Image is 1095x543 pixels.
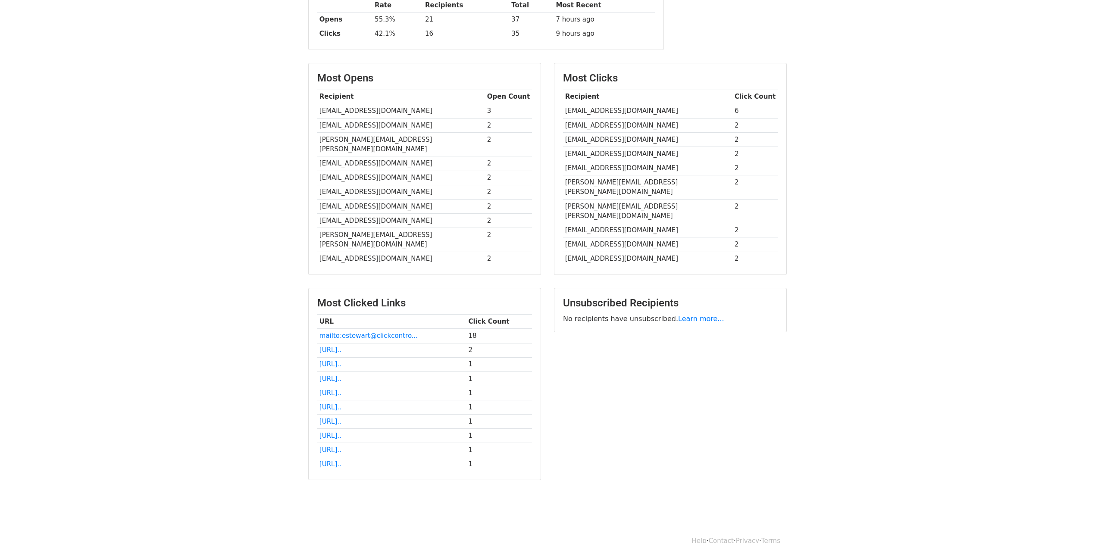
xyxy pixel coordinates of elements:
[563,132,732,147] td: [EMAIL_ADDRESS][DOMAIN_NAME]
[319,460,341,468] a: [URL]..
[732,223,778,237] td: 2
[319,403,341,411] a: [URL]..
[317,90,485,104] th: Recipient
[732,199,778,223] td: 2
[485,252,532,266] td: 2
[732,161,778,175] td: 2
[563,223,732,237] td: [EMAIL_ADDRESS][DOMAIN_NAME]
[563,161,732,175] td: [EMAIL_ADDRESS][DOMAIN_NAME]
[732,118,778,132] td: 2
[317,252,485,266] td: [EMAIL_ADDRESS][DOMAIN_NAME]
[372,12,423,27] td: 55.3%
[485,118,532,132] td: 2
[563,118,732,132] td: [EMAIL_ADDRESS][DOMAIN_NAME]
[509,12,554,27] td: 37
[563,297,778,309] h3: Unsubscribed Recipients
[485,104,532,118] td: 3
[485,213,532,228] td: 2
[317,297,532,309] h3: Most Clicked Links
[563,314,778,323] p: No recipients have unsubscribed.
[554,12,655,27] td: 7 hours ago
[317,104,485,118] td: [EMAIL_ADDRESS][DOMAIN_NAME]
[732,175,778,200] td: 2
[732,104,778,118] td: 6
[732,237,778,252] td: 2
[466,357,532,371] td: 1
[319,346,341,354] a: [URL]..
[466,343,532,357] td: 2
[554,27,655,41] td: 9 hours ago
[317,171,485,185] td: [EMAIL_ADDRESS][DOMAIN_NAME]
[372,27,423,41] td: 42.1%
[485,132,532,156] td: 2
[678,315,724,323] a: Learn more...
[466,315,532,329] th: Click Count
[317,185,485,199] td: [EMAIL_ADDRESS][DOMAIN_NAME]
[319,389,341,397] a: [URL]..
[732,147,778,161] td: 2
[563,252,732,266] td: [EMAIL_ADDRESS][DOMAIN_NAME]
[317,228,485,252] td: [PERSON_NAME][EMAIL_ADDRESS][PERSON_NAME][DOMAIN_NAME]
[319,332,418,340] a: mailto:estewart@clickcontro...
[1052,502,1095,543] iframe: Chat Widget
[317,315,466,329] th: URL
[317,213,485,228] td: [EMAIL_ADDRESS][DOMAIN_NAME]
[485,156,532,171] td: 2
[317,27,372,41] th: Clicks
[732,132,778,147] td: 2
[732,252,778,266] td: 2
[563,90,732,104] th: Recipient
[732,90,778,104] th: Click Count
[563,147,732,161] td: [EMAIL_ADDRESS][DOMAIN_NAME]
[319,446,341,454] a: [URL]..
[563,72,778,84] h3: Most Clicks
[563,237,732,252] td: [EMAIL_ADDRESS][DOMAIN_NAME]
[423,12,509,27] td: 21
[563,199,732,223] td: [PERSON_NAME][EMAIL_ADDRESS][PERSON_NAME][DOMAIN_NAME]
[485,228,532,252] td: 2
[423,27,509,41] td: 16
[466,329,532,343] td: 18
[509,27,554,41] td: 35
[466,371,532,386] td: 1
[317,132,485,156] td: [PERSON_NAME][EMAIL_ADDRESS][PERSON_NAME][DOMAIN_NAME]
[466,386,532,400] td: 1
[485,90,532,104] th: Open Count
[466,429,532,443] td: 1
[466,415,532,429] td: 1
[317,156,485,171] td: [EMAIL_ADDRESS][DOMAIN_NAME]
[319,375,341,383] a: [URL]..
[466,443,532,457] td: 1
[563,175,732,200] td: [PERSON_NAME][EMAIL_ADDRESS][PERSON_NAME][DOMAIN_NAME]
[319,360,341,368] a: [URL]..
[563,104,732,118] td: [EMAIL_ADDRESS][DOMAIN_NAME]
[317,72,532,84] h3: Most Opens
[317,12,372,27] th: Opens
[317,118,485,132] td: [EMAIL_ADDRESS][DOMAIN_NAME]
[485,171,532,185] td: 2
[319,418,341,425] a: [URL]..
[319,432,341,440] a: [URL]..
[485,185,532,199] td: 2
[485,199,532,213] td: 2
[466,457,532,471] td: 1
[466,400,532,414] td: 1
[317,199,485,213] td: [EMAIL_ADDRESS][DOMAIN_NAME]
